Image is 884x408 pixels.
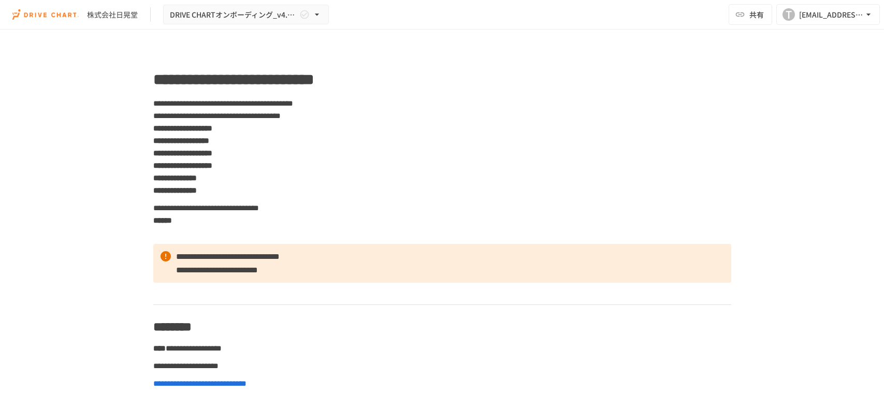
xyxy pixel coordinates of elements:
[749,9,764,20] span: 共有
[12,6,79,23] img: i9VDDS9JuLRLX3JIUyK59LcYp6Y9cayLPHs4hOxMB9W
[163,5,329,25] button: DRIVE CHARTオンボーディング_v4.1（日晃堂様）
[729,4,772,25] button: 共有
[87,9,138,20] div: 株式会社日晃堂
[782,8,795,21] div: T
[170,8,297,21] span: DRIVE CHARTオンボーディング_v4.1（日晃堂様）
[799,8,863,21] div: [EMAIL_ADDRESS][DOMAIN_NAME]
[776,4,880,25] button: T[EMAIL_ADDRESS][DOMAIN_NAME]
